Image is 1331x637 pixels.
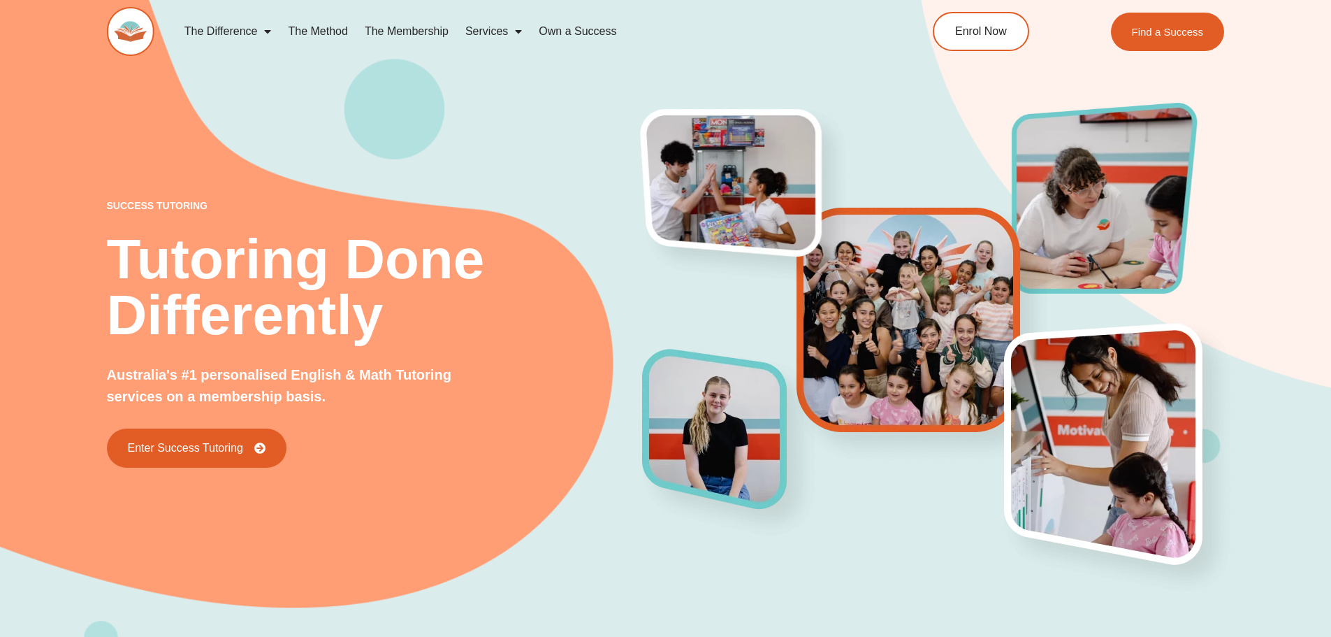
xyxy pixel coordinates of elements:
h2: Tutoring Done Differently [107,231,643,343]
p: Australia's #1 personalised English & Math Tutoring services on a membership basis. [107,364,499,408]
a: The Difference [176,15,280,48]
nav: Menu [176,15,869,48]
p: success tutoring [107,201,643,210]
span: Enter Success Tutoring [128,443,243,454]
a: Enrol Now [933,12,1029,51]
a: The Method [279,15,356,48]
a: Own a Success [530,15,625,48]
a: Enter Success Tutoring [107,429,286,468]
a: The Membership [356,15,457,48]
span: Enrol Now [955,26,1007,37]
a: Services [457,15,530,48]
span: Find a Success [1132,27,1204,37]
a: Find a Success [1111,13,1225,51]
